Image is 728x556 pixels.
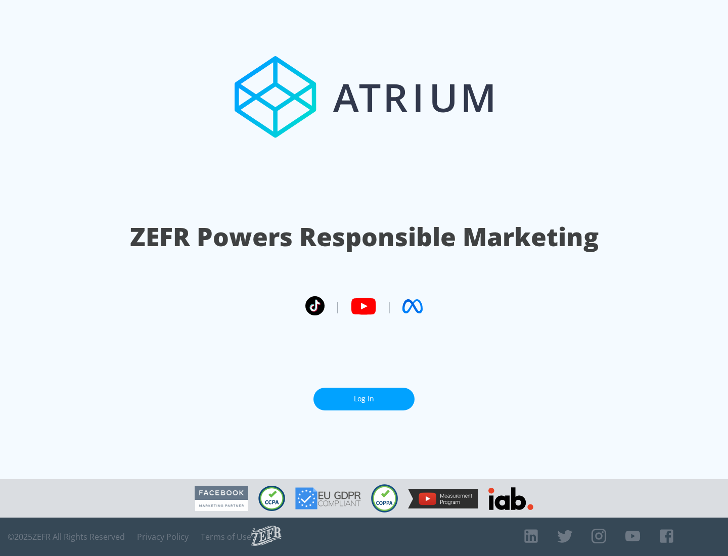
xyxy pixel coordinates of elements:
img: YouTube Measurement Program [408,489,478,508]
img: COPPA Compliant [371,484,398,513]
h1: ZEFR Powers Responsible Marketing [130,219,599,254]
span: © 2025 ZEFR All Rights Reserved [8,532,125,542]
img: Facebook Marketing Partner [195,486,248,512]
img: GDPR Compliant [295,487,361,509]
span: | [335,299,341,314]
span: | [386,299,392,314]
a: Log In [313,388,415,410]
img: CCPA Compliant [258,486,285,511]
img: IAB [488,487,533,510]
a: Privacy Policy [137,532,189,542]
a: Terms of Use [201,532,251,542]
